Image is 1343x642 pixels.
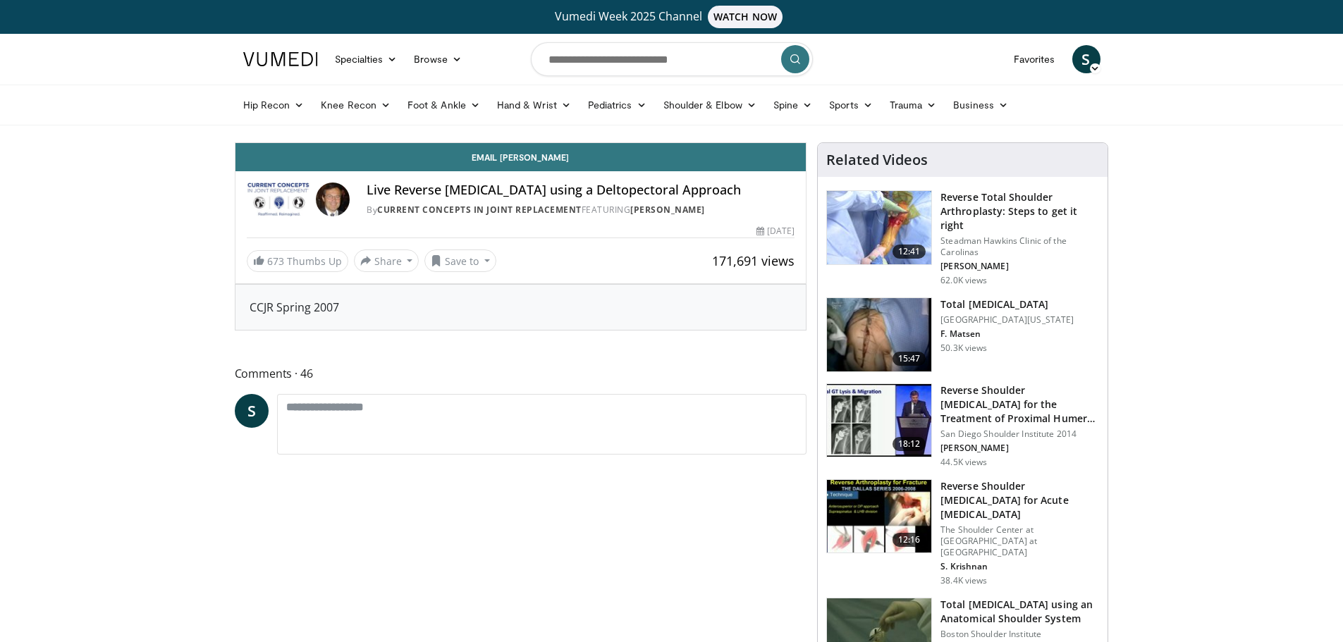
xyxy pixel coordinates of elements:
[354,249,419,272] button: Share
[326,45,406,73] a: Specialties
[267,254,284,268] span: 673
[424,249,496,272] button: Save to
[826,152,928,168] h4: Related Videos
[827,480,931,553] img: butch_reverse_arthroplasty_3.png.150x105_q85_crop-smart_upscale.jpg
[945,91,1017,119] a: Business
[1005,45,1064,73] a: Favorites
[827,384,931,457] img: Q2xRg7exoPLTwO8X4xMDoxOjA4MTsiGN.150x105_q85_crop-smart_upscale.jpg
[316,183,350,216] img: Avatar
[940,428,1099,440] p: San Diego Shoulder Institute 2014
[756,225,795,237] div: [DATE]
[247,250,348,272] a: 673 Thumbs Up
[893,352,926,366] span: 15:47
[489,91,579,119] a: Hand & Wrist
[940,383,1099,426] h3: Reverse Shoulder [MEDICAL_DATA] for the Treatment of Proximal Humeral …
[630,204,705,216] a: [PERSON_NAME]
[827,191,931,264] img: 326034_0000_1.png.150x105_q85_crop-smart_upscale.jpg
[940,297,1074,311] h3: Total [MEDICAL_DATA]
[826,190,1099,286] a: 12:41 Reverse Total Shoulder Arthroplasty: Steps to get it right Steadman Hawkins Clinic of the C...
[405,45,470,73] a: Browse
[881,91,945,119] a: Trauma
[367,183,795,198] h4: Live Reverse [MEDICAL_DATA] using a Deltopectoral Approach
[940,328,1074,340] p: F. Matsen
[235,364,807,383] span: Comments 46
[940,342,987,354] p: 50.3K views
[940,457,987,468] p: 44.5K views
[826,479,1099,586] a: 12:16 Reverse Shoulder [MEDICAL_DATA] for Acute [MEDICAL_DATA] The Shoulder Center at [GEOGRAPHIC...
[940,235,1099,258] p: Steadman Hawkins Clinic of the Carolinas
[940,261,1099,272] p: [PERSON_NAME]
[827,298,931,371] img: 38826_0000_3.png.150x105_q85_crop-smart_upscale.jpg
[940,443,1099,454] p: [PERSON_NAME]
[765,91,821,119] a: Spine
[655,91,765,119] a: Shoulder & Elbow
[243,52,318,66] img: VuMedi Logo
[367,204,795,216] div: By FEATURING
[940,561,1099,572] p: S. Krishnan
[312,91,399,119] a: Knee Recon
[940,575,987,586] p: 38.4K views
[235,394,269,428] a: S
[893,533,926,547] span: 12:16
[940,524,1099,558] p: The Shoulder Center at [GEOGRAPHIC_DATA] at [GEOGRAPHIC_DATA]
[235,143,807,171] a: Email [PERSON_NAME]
[940,598,1099,626] h3: Total [MEDICAL_DATA] using an Anatomical Shoulder System
[708,6,783,28] span: WATCH NOW
[247,183,311,216] img: Current Concepts in Joint Replacement
[821,91,881,119] a: Sports
[377,204,582,216] a: Current Concepts in Joint Replacement
[826,297,1099,372] a: 15:47 Total [MEDICAL_DATA] [GEOGRAPHIC_DATA][US_STATE] F. Matsen 50.3K views
[940,629,1099,640] p: Boston Shoulder Institute
[579,91,655,119] a: Pediatrics
[399,91,489,119] a: Foot & Ankle
[940,190,1099,233] h3: Reverse Total Shoulder Arthroplasty: Steps to get it right
[893,245,926,259] span: 12:41
[245,6,1098,28] a: Vumedi Week 2025 ChannelWATCH NOW
[940,479,1099,521] h3: Reverse Shoulder [MEDICAL_DATA] for Acute [MEDICAL_DATA]
[250,299,792,316] div: CCJR Spring 2007
[940,314,1074,326] p: [GEOGRAPHIC_DATA][US_STATE]
[531,42,813,76] input: Search topics, interventions
[235,91,313,119] a: Hip Recon
[893,437,926,451] span: 18:12
[712,252,795,269] span: 171,691 views
[1072,45,1100,73] a: S
[940,275,987,286] p: 62.0K views
[826,383,1099,468] a: 18:12 Reverse Shoulder [MEDICAL_DATA] for the Treatment of Proximal Humeral … San Diego Shoulder ...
